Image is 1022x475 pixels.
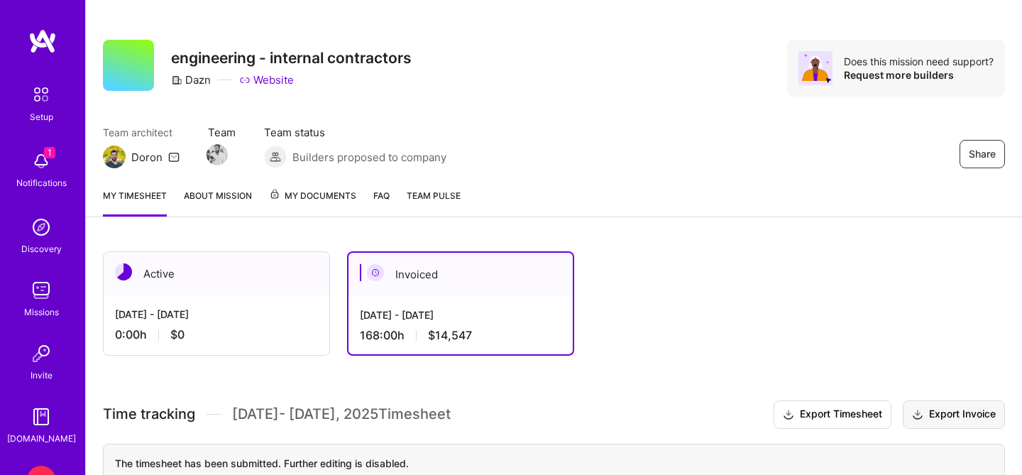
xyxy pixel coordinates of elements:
a: Website [239,72,294,87]
span: 1 [44,147,55,158]
span: Team status [264,125,446,140]
button: Export Timesheet [774,400,891,429]
a: My Documents [269,188,356,217]
img: Builders proposed to company [264,146,287,168]
img: Active [115,263,132,280]
div: Dazn [171,72,211,87]
i: icon Download [783,408,794,422]
span: Team [208,125,236,140]
button: Share [960,140,1005,168]
img: setup [26,80,56,109]
img: Avatar [798,51,833,85]
span: Team Pulse [407,190,461,201]
div: [DATE] - [DATE] [360,307,561,322]
a: My timesheet [103,188,167,217]
a: Team Pulse [407,188,461,217]
a: About Mission [184,188,252,217]
span: My Documents [269,188,356,204]
span: Share [969,147,996,161]
img: discovery [27,213,55,241]
div: 168:00 h [360,328,561,343]
span: Builders proposed to company [292,150,446,165]
div: Setup [30,109,53,124]
img: Invoiced [367,264,384,281]
img: Team Architect [103,146,126,168]
img: Invite [27,339,55,368]
div: Active [104,252,329,295]
span: [DATE] - [DATE] , 2025 Timesheet [232,405,451,423]
div: Request more builders [844,68,994,82]
img: logo [28,28,57,54]
i: icon CompanyGray [171,75,182,86]
i: icon Download [912,408,923,422]
div: 0:00 h [115,327,318,342]
div: [DOMAIN_NAME] [7,431,76,446]
img: Team Member Avatar [207,144,228,165]
img: teamwork [27,276,55,305]
h3: engineering - internal contractors [171,49,412,67]
a: FAQ [373,188,390,217]
div: Missions [24,305,59,320]
div: [DATE] - [DATE] [115,307,318,322]
a: Team Member Avatar [208,143,226,167]
div: Invoiced [348,253,573,296]
div: Invite [31,368,53,383]
img: bell [27,147,55,175]
span: Time tracking [103,405,195,423]
div: Discovery [21,241,62,256]
div: Doron [131,150,163,165]
span: $0 [170,327,185,342]
div: Does this mission need support? [844,55,994,68]
span: Team architect [103,125,180,140]
div: Notifications [16,175,67,190]
button: Export Invoice [903,400,1005,429]
i: icon Mail [168,151,180,163]
span: $14,547 [428,328,472,343]
img: guide book [27,403,55,431]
